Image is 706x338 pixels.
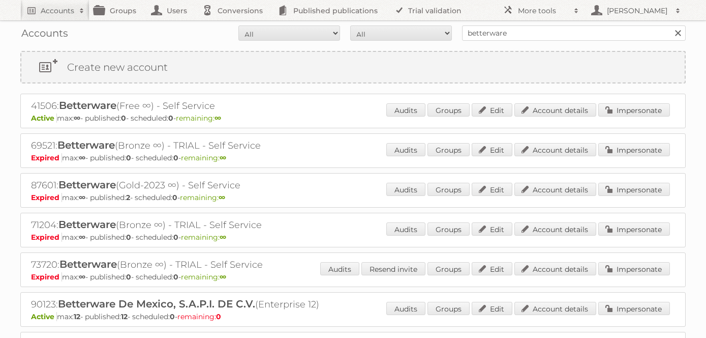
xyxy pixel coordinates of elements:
[172,193,177,202] strong: 0
[21,52,685,82] a: Create new account
[427,222,470,236] a: Groups
[472,103,512,117] a: Edit
[79,233,85,242] strong: ∞
[31,193,62,202] span: Expired
[41,6,74,16] h2: Accounts
[514,103,596,117] a: Account details
[386,183,425,196] a: Audits
[598,262,670,275] a: Impersonate
[31,153,675,162] p: max: - published: - scheduled: -
[427,183,470,196] a: Groups
[220,233,226,242] strong: ∞
[514,262,596,275] a: Account details
[58,298,255,310] span: Betterware De Mexico, S.A.P.I. DE C.V.
[126,233,131,242] strong: 0
[181,233,226,242] span: remaining:
[320,262,359,275] a: Audits
[31,272,62,281] span: Expired
[598,103,670,117] a: Impersonate
[121,312,128,321] strong: 12
[31,258,387,271] h2: 73720: (Bronze ∞) - TRIAL - Self Service
[472,302,512,315] a: Edit
[31,312,57,321] span: Active
[514,143,596,156] a: Account details
[386,103,425,117] a: Audits
[598,183,670,196] a: Impersonate
[74,312,80,321] strong: 12
[31,139,387,152] h2: 69521: (Bronze ∞) - TRIAL - Self Service
[427,103,470,117] a: Groups
[220,272,226,281] strong: ∞
[31,272,675,281] p: max: - published: - scheduled: -
[173,272,178,281] strong: 0
[59,258,117,270] span: Betterware
[427,262,470,275] a: Groups
[514,183,596,196] a: Account details
[57,139,115,151] span: Betterware
[181,153,226,162] span: remaining:
[168,114,173,123] strong: 0
[472,222,512,236] a: Edit
[126,193,130,202] strong: 2
[31,153,62,162] span: Expired
[79,272,85,281] strong: ∞
[31,233,675,242] p: max: - published: - scheduled: -
[31,312,675,321] p: max: - published: - scheduled: -
[126,272,131,281] strong: 0
[173,233,178,242] strong: 0
[126,153,131,162] strong: 0
[31,298,387,311] h2: 90123: (Enterprise 12)
[216,312,221,321] strong: 0
[58,179,116,191] span: Betterware
[220,153,226,162] strong: ∞
[219,193,225,202] strong: ∞
[427,143,470,156] a: Groups
[386,302,425,315] a: Audits
[180,193,225,202] span: remaining:
[31,179,387,192] h2: 87601: (Gold-2023 ∞) - Self Service
[598,302,670,315] a: Impersonate
[604,6,670,16] h2: [PERSON_NAME]
[514,222,596,236] a: Account details
[79,193,85,202] strong: ∞
[31,233,62,242] span: Expired
[598,222,670,236] a: Impersonate
[181,272,226,281] span: remaining:
[58,218,116,231] span: Betterware
[518,6,569,16] h2: More tools
[176,114,221,123] span: remaining:
[74,114,80,123] strong: ∞
[173,153,178,162] strong: 0
[427,302,470,315] a: Groups
[214,114,221,123] strong: ∞
[121,114,126,123] strong: 0
[598,143,670,156] a: Impersonate
[472,183,512,196] a: Edit
[361,262,425,275] a: Resend invite
[31,114,57,123] span: Active
[31,218,387,232] h2: 71204: (Bronze ∞) - TRIAL - Self Service
[386,143,425,156] a: Audits
[170,312,175,321] strong: 0
[514,302,596,315] a: Account details
[386,222,425,236] a: Audits
[79,153,85,162] strong: ∞
[472,262,512,275] a: Edit
[31,114,675,123] p: max: - published: - scheduled: -
[177,312,221,321] span: remaining:
[472,143,512,156] a: Edit
[31,99,387,112] h2: 41506: (Free ∞) - Self Service
[59,99,116,111] span: Betterware
[31,193,675,202] p: max: - published: - scheduled: -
